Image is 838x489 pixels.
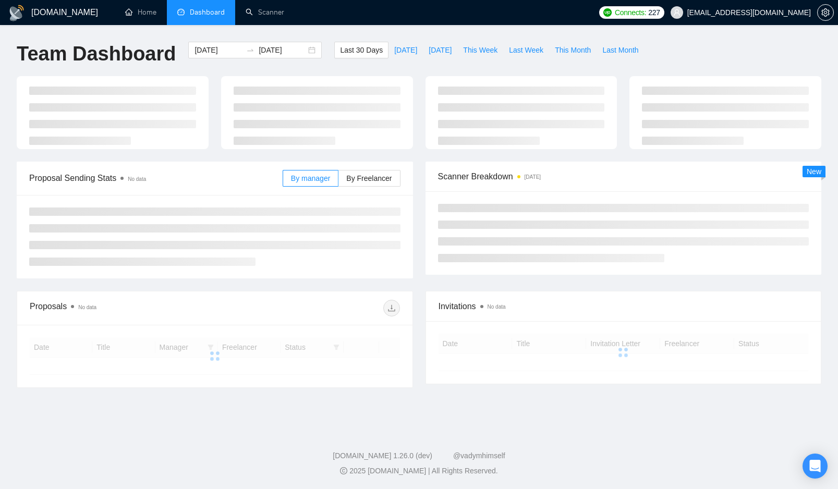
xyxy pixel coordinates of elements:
span: Last 30 Days [340,44,383,56]
span: Connects: [615,7,646,18]
span: This Month [555,44,591,56]
button: [DATE] [388,42,423,58]
button: This Week [457,42,503,58]
span: dashboard [177,8,185,16]
span: No data [78,304,96,310]
button: [DATE] [423,42,457,58]
span: No data [128,176,146,182]
a: homeHome [125,8,156,17]
img: upwork-logo.png [603,8,612,17]
div: Open Intercom Messenger [803,454,828,479]
span: [DATE] [429,44,452,56]
a: [DOMAIN_NAME] 1.26.0 (dev) [333,451,432,460]
a: setting [817,8,834,17]
input: Start date [195,44,242,56]
span: Proposal Sending Stats [29,172,283,185]
input: End date [259,44,306,56]
a: searchScanner [246,8,284,17]
div: Proposals [30,300,215,316]
button: Last 30 Days [334,42,388,58]
span: Scanner Breakdown [438,170,809,183]
span: [DATE] [394,44,417,56]
div: 2025 [DOMAIN_NAME] | All Rights Reserved. [8,466,830,476]
button: Last Week [503,42,549,58]
span: By manager [291,174,330,182]
span: Last Week [509,44,543,56]
span: Last Month [602,44,638,56]
span: copyright [340,467,347,474]
img: logo [8,5,25,21]
span: swap-right [246,46,254,54]
span: New [807,167,821,176]
a: @vadymhimself [453,451,505,460]
button: Last Month [597,42,644,58]
button: setting [817,4,834,21]
span: 227 [648,7,660,18]
span: Invitations [439,300,809,313]
time: [DATE] [525,174,541,180]
button: This Month [549,42,597,58]
span: By Freelancer [346,174,392,182]
span: This Week [463,44,497,56]
span: user [673,9,681,16]
span: No data [488,304,506,310]
span: Dashboard [190,8,225,17]
span: to [246,46,254,54]
h1: Team Dashboard [17,42,176,66]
